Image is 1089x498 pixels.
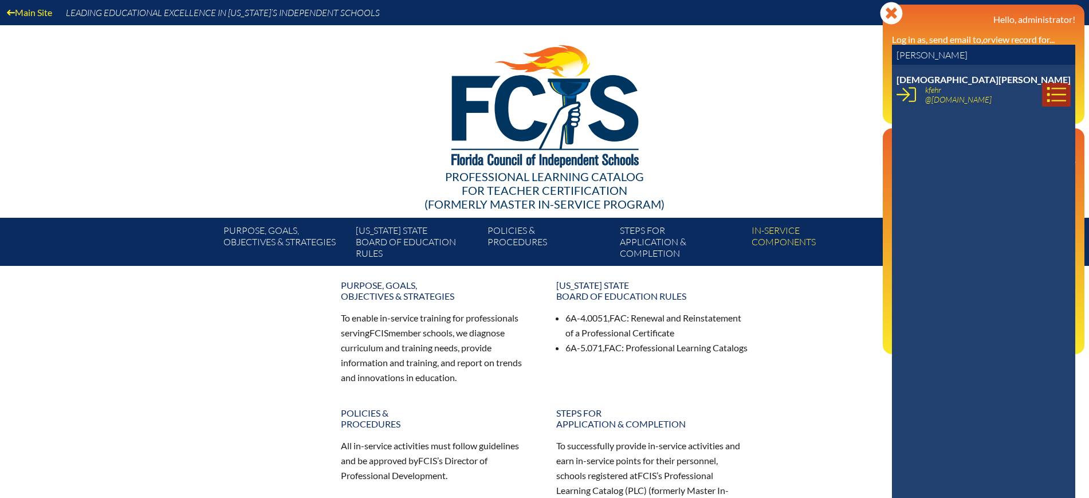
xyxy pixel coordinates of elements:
[880,2,903,25] svg: Close
[628,485,644,496] span: PLC
[610,312,627,323] span: FAC
[483,222,615,266] a: Policies &Procedures
[892,34,1055,45] label: Log in as, send email to, view record for...
[565,311,749,340] li: 6A-4.0051, : Renewal and Reinstatement of a Professional Certificate
[418,455,437,466] span: FCIS
[897,74,1071,85] span: [DEMOGRAPHIC_DATA][PERSON_NAME]
[426,25,663,182] img: FCISlogo221.eps
[215,170,875,211] div: Professional Learning Catalog (formerly Master In-service Program)
[615,222,747,266] a: Steps forapplication & completion
[369,327,388,338] span: FCIS
[892,14,1075,25] h3: Hello, administrator!
[887,177,935,214] a: Email passwordEmail &password
[565,340,749,355] li: 6A-5.071, : Professional Learning Catalogs
[341,311,533,385] p: To enable in-service training for professionals serving member schools, we diagnose curriculum an...
[351,222,483,266] a: [US_STATE] StateBoard of Education rules
[887,92,937,108] a: User infoReports
[341,438,533,483] p: All in-service activities must follow guidelines and be approved by ’s Director of Professional D...
[887,72,975,88] a: User infoEE Control Panel
[747,222,879,266] a: In-servicecomponents
[334,403,540,434] a: Policies &Procedures
[462,183,627,197] span: for Teacher Certification
[1066,335,1075,344] svg: Log out
[604,342,622,353] span: FAC
[887,281,1069,318] a: Director of Professional Development [US_STATE] Council of Independent Schools since [DATE]
[638,470,656,481] span: FCIS
[887,239,1069,276] a: PLC Coordinator [US_STATE] Council of Independent Schools since [DATE]
[549,403,756,434] a: Steps forapplication & completion
[983,34,991,45] i: or
[549,275,756,306] a: [US_STATE] StateBoard of Education rules
[2,5,57,20] a: Main Site
[219,222,351,266] a: Purpose, goals,objectives & strategies
[921,83,996,107] a: kfehr@[DOMAIN_NAME]
[334,275,540,306] a: Purpose, goals,objectives & strategies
